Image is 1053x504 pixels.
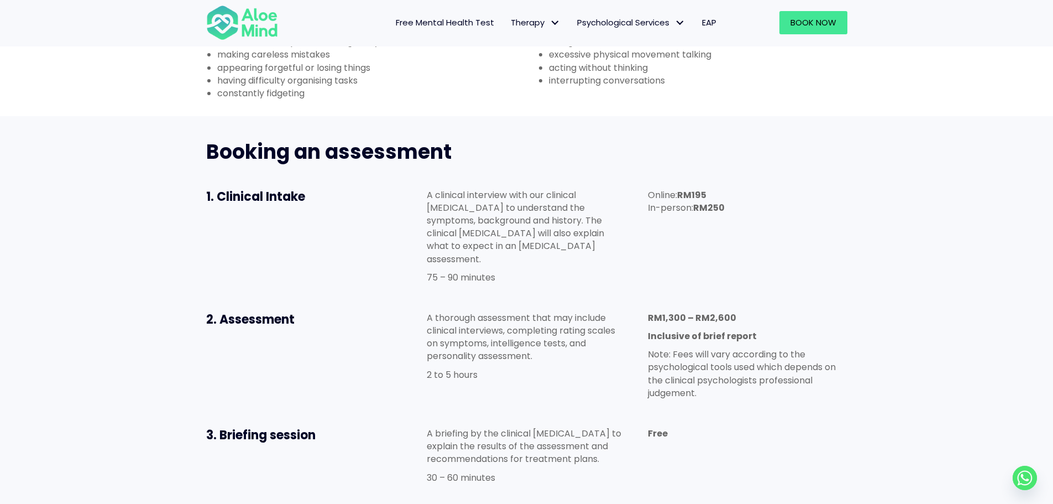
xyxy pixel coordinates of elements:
[648,348,847,399] p: Note: Fees will vary according to the psychological tools used which depends on the clinical psyc...
[648,311,736,324] strong: RM1,300 – RM2,600
[427,311,626,363] p: A thorough assessment that may include clinical interviews, completing rating scales on symptoms,...
[427,189,626,266] p: A clinical interview with our clinical [MEDICAL_DATA] to understand the symptoms, background and ...
[549,74,858,87] li: interrupting conversations
[547,15,563,31] span: Therapy: submenu
[427,471,626,484] p: 30 – 60 minutes
[549,61,858,74] li: acting without thinking
[790,17,836,28] span: Book Now
[549,48,858,61] li: excessive physical movement talking
[206,4,278,41] img: Aloe mind Logo
[427,427,626,466] p: A briefing by the clinical [MEDICAL_DATA] to explain the results of the assessment and recommenda...
[206,427,316,444] span: 3. Briefing session
[396,17,494,28] span: Free Mental Health Test
[217,48,527,61] li: making careless mistakes
[569,11,694,34] a: Psychological ServicesPsychological Services: submenu
[292,11,725,34] nav: Menu
[387,11,502,34] a: Free Mental Health Test
[779,11,847,34] a: Book Now
[206,311,295,328] span: 2. Assessment
[702,17,716,28] span: EAP
[217,87,527,100] li: constantly fidgeting
[648,189,847,214] p: Online: In-person:
[672,15,688,31] span: Psychological Services: submenu
[502,11,569,34] a: TherapyTherapy: submenu
[206,138,452,166] span: Booking an assessment
[511,17,560,28] span: Therapy
[694,11,725,34] a: EAP
[577,17,685,28] span: Psychological Services
[677,189,706,201] strong: RM195
[427,271,626,284] p: 75 – 90 minutes
[217,74,527,87] li: having difficulty organising tasks
[648,330,757,342] strong: Inclusive of brief report
[693,201,725,214] strong: RM250
[206,188,305,205] span: 1. Clinical Intake
[1013,466,1037,490] a: Whatsapp
[648,427,668,440] b: Free
[427,368,626,381] p: 2 to 5 hours
[217,61,527,74] li: appearing forgetful or losing things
